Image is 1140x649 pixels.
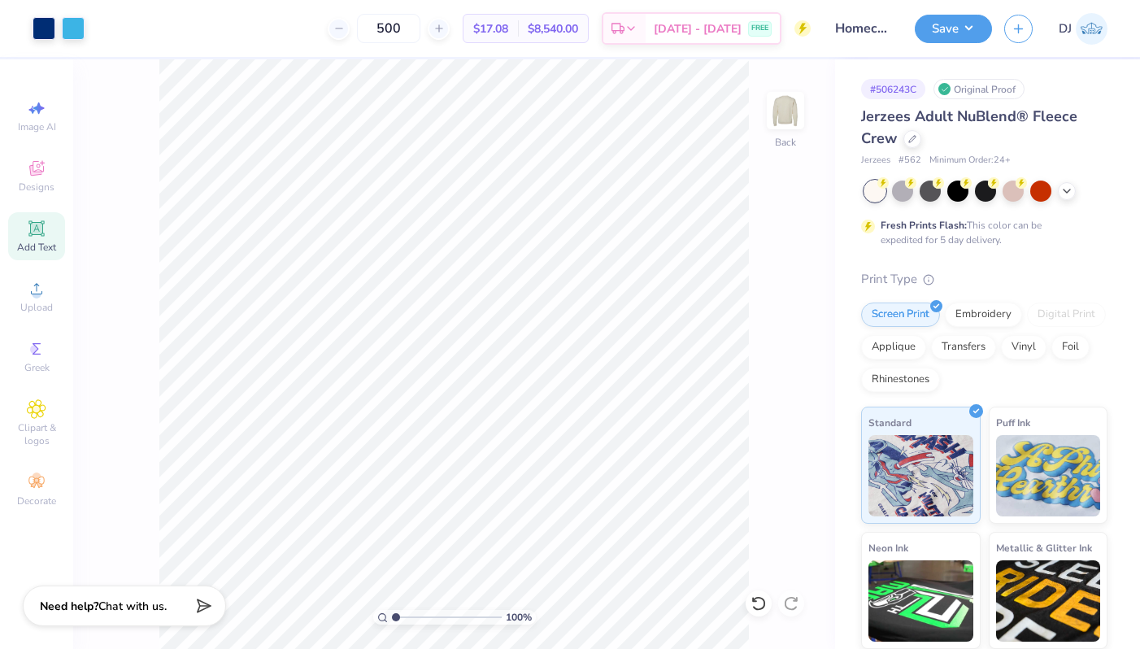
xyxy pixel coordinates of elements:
[915,15,992,43] button: Save
[775,135,796,150] div: Back
[996,539,1092,556] span: Metallic & Glitter Ink
[1059,20,1072,38] span: DJ
[996,414,1030,431] span: Puff Ink
[931,335,996,359] div: Transfers
[506,610,532,625] span: 100 %
[868,560,973,642] img: Neon Ink
[528,20,578,37] span: $8,540.00
[1051,335,1090,359] div: Foil
[1027,303,1106,327] div: Digital Print
[19,181,54,194] span: Designs
[933,79,1025,99] div: Original Proof
[1001,335,1046,359] div: Vinyl
[868,435,973,516] img: Standard
[868,414,912,431] span: Standard
[8,421,65,447] span: Clipart & logos
[868,539,908,556] span: Neon Ink
[751,23,768,34] span: FREE
[17,494,56,507] span: Decorate
[861,270,1107,289] div: Print Type
[18,120,56,133] span: Image AI
[945,303,1022,327] div: Embroidery
[881,219,967,232] strong: Fresh Prints Flash:
[861,303,940,327] div: Screen Print
[996,435,1101,516] img: Puff Ink
[98,599,167,614] span: Chat with us.
[881,218,1081,247] div: This color can be expedited for 5 day delivery.
[17,241,56,254] span: Add Text
[861,335,926,359] div: Applique
[823,12,903,45] input: Untitled Design
[769,94,802,127] img: Back
[357,14,420,43] input: – –
[24,361,50,374] span: Greek
[40,599,98,614] strong: Need help?
[654,20,742,37] span: [DATE] - [DATE]
[899,154,921,168] span: # 562
[20,301,53,314] span: Upload
[1059,13,1107,45] a: DJ
[996,560,1101,642] img: Metallic & Glitter Ink
[861,79,925,99] div: # 506243C
[929,154,1011,168] span: Minimum Order: 24 +
[861,154,890,168] span: Jerzees
[1076,13,1107,45] img: Deep Jujhar Sidhu
[861,368,940,392] div: Rhinestones
[473,20,508,37] span: $17.08
[861,107,1077,148] span: Jerzees Adult NuBlend® Fleece Crew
